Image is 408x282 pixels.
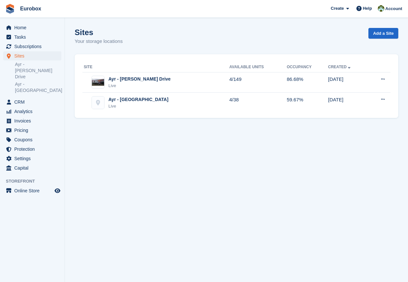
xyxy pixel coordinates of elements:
[3,186,61,195] a: menu
[3,126,61,135] a: menu
[287,62,328,72] th: Occupancy
[287,93,328,113] td: 59.67%
[75,28,123,37] h1: Sites
[5,4,15,14] img: stora-icon-8386f47178a22dfd0bd8f6a31ec36ba5ce8667c1dd55bd0f319d3a0aa187defe.svg
[54,187,61,195] a: Preview store
[14,32,53,42] span: Tasks
[3,51,61,60] a: menu
[368,28,398,39] a: Add a Site
[3,135,61,144] a: menu
[14,126,53,135] span: Pricing
[3,32,61,42] a: menu
[108,96,168,103] div: Ayr - [GEOGRAPHIC_DATA]
[287,72,328,93] td: 86.68%
[229,62,287,72] th: Available Units
[14,23,53,32] span: Home
[92,96,104,109] img: Ayr - Holmston Road site image placeholder
[14,107,53,116] span: Analytics
[14,154,53,163] span: Settings
[6,178,65,185] span: Storefront
[14,97,53,107] span: CRM
[3,145,61,154] a: menu
[108,76,171,83] div: Ayr - [PERSON_NAME] Drive
[15,81,61,94] a: Ayr - [GEOGRAPHIC_DATA]
[378,5,384,12] img: Lorna Russell
[328,93,368,113] td: [DATE]
[108,83,171,89] div: Live
[14,145,53,154] span: Protection
[363,5,372,12] span: Help
[328,72,368,93] td: [DATE]
[75,38,123,45] p: Your storage locations
[3,107,61,116] a: menu
[14,186,53,195] span: Online Store
[229,72,287,93] td: 4/149
[331,5,344,12] span: Create
[3,42,61,51] a: menu
[108,103,168,109] div: Live
[14,51,53,60] span: Sites
[3,97,61,107] a: menu
[82,62,229,72] th: Site
[328,65,352,69] a: Created
[3,163,61,173] a: menu
[229,93,287,113] td: 4/38
[15,61,61,80] a: Ayr - [PERSON_NAME] Drive
[14,135,53,144] span: Coupons
[3,23,61,32] a: menu
[92,79,104,86] img: Image of Ayr - Whitfield Drive site
[3,154,61,163] a: menu
[14,163,53,173] span: Capital
[385,6,402,12] span: Account
[18,3,44,14] a: Eurobox
[14,116,53,125] span: Invoices
[14,42,53,51] span: Subscriptions
[3,116,61,125] a: menu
